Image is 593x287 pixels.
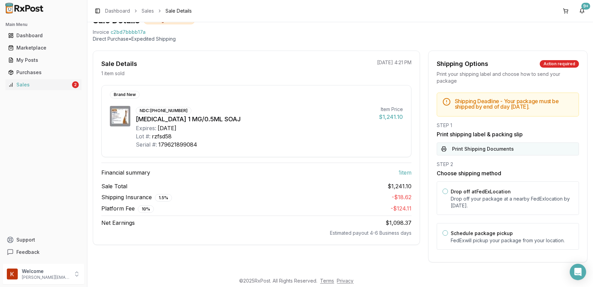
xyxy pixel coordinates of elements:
a: Purchases [5,66,82,79]
button: Purchases [3,67,84,78]
img: User avatar [7,269,18,279]
div: Shipping Options [437,59,488,69]
button: Feedback [3,246,84,258]
button: Marketplace [3,42,84,53]
a: Dashboard [105,8,130,14]
p: 1 item sold [101,70,125,77]
button: Print Shipping Documents [437,142,579,155]
div: 179621899084 [158,140,197,149]
span: Net Earnings [101,219,135,227]
div: 1.5 % [155,194,172,202]
span: Financial summary [101,168,150,177]
button: Support [3,234,84,246]
p: FedEx will pickup your package from your location. [451,237,573,244]
span: $1,098.37 [386,219,411,226]
p: Welcome [22,268,69,275]
p: [PERSON_NAME][EMAIL_ADDRESS][DOMAIN_NAME] [22,275,69,280]
div: Marketplace [8,44,79,51]
a: Marketplace [5,42,82,54]
a: Sales2 [5,79,82,91]
p: Direct Purchase • Expedited Shipping [93,36,588,42]
button: Sales2 [3,79,84,90]
div: STEP 2 [437,161,579,168]
div: Action required [540,60,579,68]
span: Platform Fee [101,204,154,213]
span: Sale Total [101,182,127,190]
span: - $18.62 [392,194,411,201]
a: Privacy [337,278,354,284]
div: Invoice [93,29,109,36]
div: Sale Details [101,59,137,69]
span: $1,241.10 [388,182,411,190]
div: Item Price [379,106,403,113]
div: My Posts [8,57,79,64]
div: $1,241.10 [379,113,403,121]
label: Schedule package pickup [451,230,513,236]
div: Print your shipping label and choose how to send your package [437,71,579,84]
div: Expires: [136,124,156,132]
span: Sale Details [165,8,192,14]
div: Brand New [110,91,140,98]
nav: breadcrumb [105,8,192,14]
span: Feedback [16,249,40,256]
img: Wegovy 1 MG/0.5ML SOAJ [110,106,130,126]
div: 9+ [581,3,590,10]
div: Lot #: [136,132,150,140]
div: rzfsd58 [152,132,172,140]
div: NDC: [PHONE_NUMBER] [136,107,191,114]
a: Sales [142,8,154,14]
button: My Posts [3,55,84,66]
a: Terms [320,278,334,284]
div: 10 % [138,205,154,213]
span: - $124.11 [391,205,411,212]
a: Dashboard [5,29,82,42]
div: Dashboard [8,32,79,39]
h3: Print shipping label & packing slip [437,130,579,138]
div: [MEDICAL_DATA] 1 MG/0.5ML SOAJ [136,114,374,124]
button: Dashboard [3,30,84,41]
label: Drop off at FedEx Location [451,189,511,194]
a: My Posts [5,54,82,66]
span: c2bd7bbbb17a [111,29,146,36]
h3: Choose shipping method [437,169,579,177]
div: Serial #: [136,140,157,149]
h2: Main Menu [5,22,82,27]
img: RxPost Logo [3,3,46,14]
span: 1 item [399,168,411,177]
div: 2 [72,81,79,88]
p: [DATE] 4:21 PM [377,59,411,66]
div: STEP 1 [437,122,579,129]
span: Shipping Insurance [101,193,172,202]
div: [DATE] [158,124,176,132]
div: Open Intercom Messenger [570,264,586,280]
p: Drop off your package at a nearby FedEx location by [DATE] . [451,195,573,209]
div: Sales [8,81,71,88]
div: Estimated payout 4-6 Business days [101,230,411,236]
h5: Shipping Deadline - Your package must be shipped by end of day [DATE] . [455,98,573,109]
button: 9+ [577,5,588,16]
div: Purchases [8,69,79,76]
